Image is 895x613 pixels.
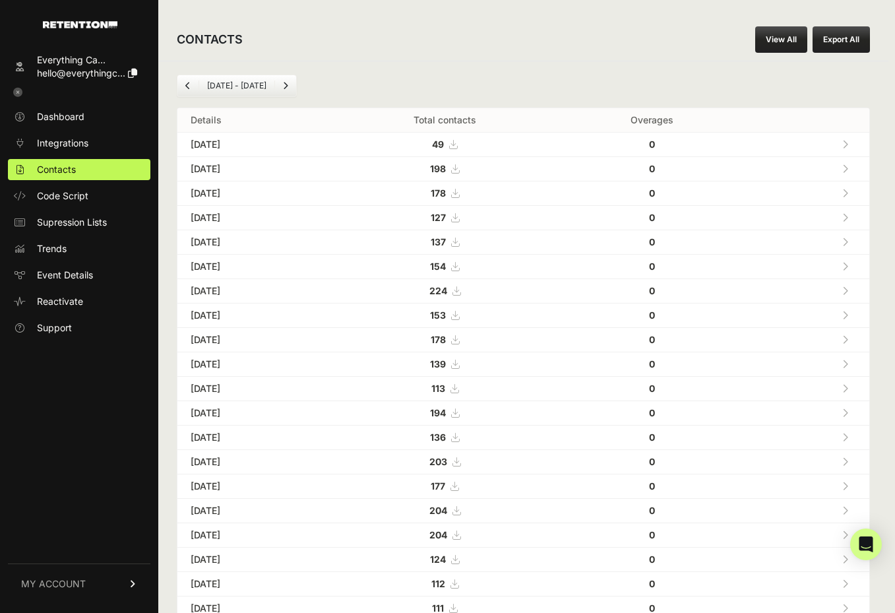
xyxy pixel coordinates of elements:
[649,432,655,443] strong: 0
[177,474,328,499] td: [DATE]
[177,255,328,279] td: [DATE]
[8,106,150,127] a: Dashboard
[429,285,460,296] a: 224
[430,163,446,174] strong: 198
[431,334,459,345] a: 178
[649,261,655,272] strong: 0
[8,133,150,154] a: Integrations
[21,577,86,591] span: MY ACCOUNT
[37,242,67,255] span: Trends
[649,187,655,199] strong: 0
[649,285,655,296] strong: 0
[431,480,458,492] a: 177
[177,548,328,572] td: [DATE]
[755,26,807,53] a: View All
[431,334,446,345] strong: 178
[649,212,655,223] strong: 0
[430,261,446,272] strong: 154
[177,523,328,548] td: [DATE]
[649,505,655,516] strong: 0
[432,139,444,150] strong: 49
[432,139,457,150] a: 49
[177,304,328,328] td: [DATE]
[8,238,150,259] a: Trends
[431,212,446,223] strong: 127
[177,328,328,352] td: [DATE]
[37,216,107,229] span: Supression Lists
[649,529,655,540] strong: 0
[430,432,459,443] a: 136
[43,21,117,28] img: Retention.com
[649,383,655,394] strong: 0
[431,578,445,589] strong: 112
[430,309,446,321] strong: 153
[177,450,328,474] td: [DATE]
[431,187,459,199] a: 178
[37,295,83,308] span: Reactivate
[430,554,459,565] a: 124
[430,358,459,370] a: 139
[850,529,882,560] div: Open Intercom Messenger
[177,499,328,523] td: [DATE]
[429,505,460,516] a: 204
[430,554,446,565] strong: 124
[429,529,460,540] a: 204
[177,572,328,597] td: [DATE]
[649,139,655,150] strong: 0
[431,236,446,247] strong: 137
[37,67,125,79] span: hello@everythingc...
[430,261,459,272] a: 154
[37,321,72,335] span: Support
[177,157,328,181] td: [DATE]
[429,529,447,540] strong: 204
[430,407,446,418] strong: 194
[37,53,137,67] div: Everything Ca...
[649,480,655,492] strong: 0
[37,163,76,176] span: Contacts
[429,456,447,467] strong: 203
[429,285,447,296] strong: 224
[649,456,655,467] strong: 0
[328,108,561,133] th: Total contacts
[8,185,150,207] a: Code Script
[275,75,296,96] a: Next
[431,383,458,394] a: 113
[177,426,328,450] td: [DATE]
[8,49,150,84] a: Everything Ca... hello@everythingc...
[177,133,328,157] td: [DATE]
[8,265,150,286] a: Event Details
[8,159,150,180] a: Contacts
[177,279,328,304] td: [DATE]
[430,432,446,443] strong: 136
[430,163,459,174] a: 198
[177,377,328,401] td: [DATE]
[430,407,459,418] a: 194
[177,30,243,49] h2: CONTACTS
[37,110,84,123] span: Dashboard
[430,358,446,370] strong: 139
[177,181,328,206] td: [DATE]
[37,137,88,150] span: Integrations
[429,505,447,516] strong: 204
[37,189,88,203] span: Code Script
[37,269,93,282] span: Event Details
[649,358,655,370] strong: 0
[561,108,743,133] th: Overages
[431,187,446,199] strong: 178
[649,407,655,418] strong: 0
[649,163,655,174] strong: 0
[431,383,445,394] strong: 113
[649,334,655,345] strong: 0
[649,236,655,247] strong: 0
[199,81,274,91] li: [DATE] - [DATE]
[8,317,150,339] a: Support
[431,480,445,492] strong: 177
[177,401,328,426] td: [DATE]
[177,230,328,255] td: [DATE]
[649,554,655,565] strong: 0
[430,309,459,321] a: 153
[431,236,459,247] a: 137
[813,26,870,53] button: Export All
[649,578,655,589] strong: 0
[649,309,655,321] strong: 0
